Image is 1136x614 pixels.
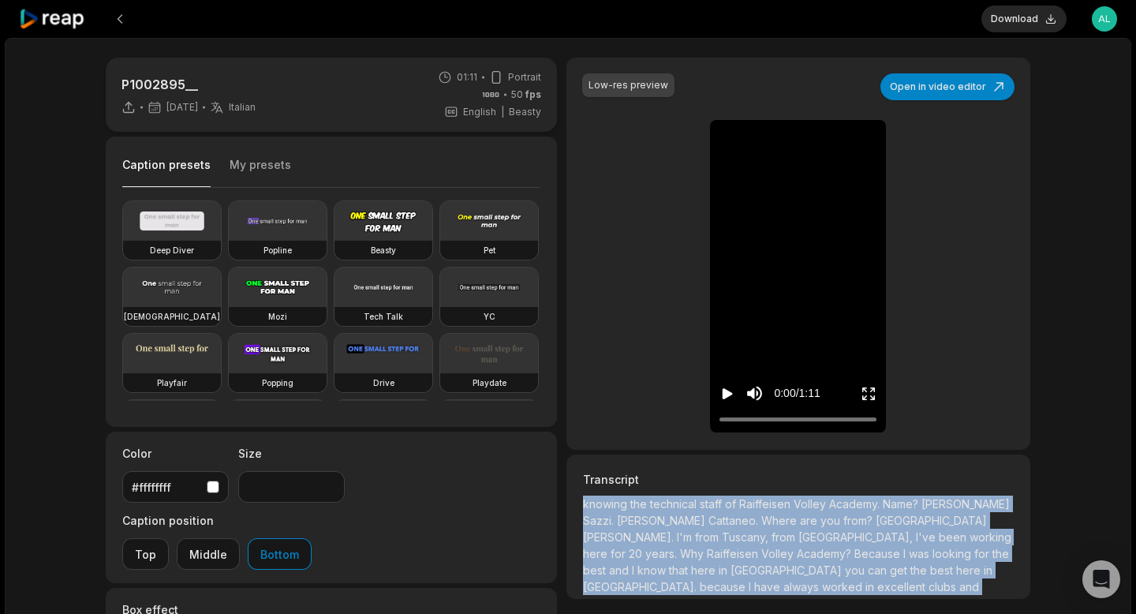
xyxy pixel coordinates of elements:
[929,580,959,593] span: clubs
[861,379,876,408] button: Enter Fullscreen
[761,547,797,560] span: Volley
[373,376,394,389] h3: Drive
[829,497,883,511] span: Academy.
[719,563,731,577] span: in
[822,580,865,593] span: worked
[630,497,650,511] span: the
[868,563,890,577] span: can
[725,497,739,511] span: of
[876,514,987,527] span: [GEOGRAPHIC_DATA]
[371,244,396,256] h3: Beasty
[939,530,970,544] span: been
[230,157,291,187] button: My presets
[229,101,256,114] span: Italian
[629,547,645,560] span: 20
[761,514,800,527] span: Where
[501,105,504,119] span: |
[754,580,783,593] span: have
[583,497,630,511] span: knowing
[992,547,1009,560] span: the
[959,580,979,593] span: and
[150,244,194,256] h3: Deep Diver
[783,580,822,593] span: always
[132,479,200,496] div: #ffffffff
[739,497,794,511] span: Raiffeisen
[865,580,877,593] span: in
[583,580,700,593] span: [GEOGRAPHIC_DATA].
[883,497,921,511] span: Name?
[508,70,541,84] span: Portrait
[970,530,1011,544] span: working
[880,73,1015,100] button: Open in video editor
[731,563,845,577] span: [GEOGRAPHIC_DATA]
[745,384,764,403] button: Mute sound
[122,471,229,503] button: #ffffffff
[794,497,829,511] span: Volley
[974,547,992,560] span: for
[511,88,541,102] span: 50
[774,385,820,402] div: 0:00 / 1:11
[122,538,169,570] button: Top
[930,563,956,577] span: best
[691,563,719,577] span: here
[637,563,669,577] span: know
[238,445,345,462] label: Size
[645,547,680,560] span: years.
[909,547,932,560] span: was
[583,514,617,527] span: Sazzi.
[797,547,854,560] span: Academy?
[583,563,609,577] span: best
[700,497,725,511] span: staff
[617,514,708,527] span: [PERSON_NAME]
[611,547,629,560] span: for
[708,514,761,527] span: Cattaneo.
[484,310,495,323] h3: YC
[695,530,722,544] span: from
[650,497,700,511] span: technical
[122,157,211,188] button: Caption presets
[680,547,707,560] span: Why
[707,547,761,560] span: Raiffeisen
[800,514,820,527] span: are
[772,530,798,544] span: from
[484,244,495,256] h3: Pet
[583,530,677,544] span: [PERSON_NAME].
[921,497,1010,511] span: [PERSON_NAME]
[509,105,541,119] span: Beasty
[877,580,929,593] span: excellent
[932,547,974,560] span: looking
[525,88,541,100] span: fps
[268,310,287,323] h3: Mozi
[364,310,403,323] h3: Tech Talk
[916,530,939,544] span: I've
[956,563,984,577] span: here
[798,530,916,544] span: [GEOGRAPHIC_DATA],
[122,445,229,462] label: Color
[903,547,909,560] span: I
[177,538,240,570] button: Middle
[1082,560,1120,598] div: Open Intercom Messenger
[843,514,876,527] span: from?
[854,547,903,560] span: Because
[984,563,992,577] span: in
[749,580,754,593] span: I
[262,376,293,389] h3: Popping
[722,530,772,544] span: Tuscany,
[124,310,220,323] h3: [DEMOGRAPHIC_DATA]
[845,563,868,577] span: you
[166,101,198,114] span: [DATE]
[473,376,506,389] h3: Playdate
[820,514,843,527] span: you
[157,376,187,389] h3: Playfair
[589,78,668,92] div: Low-res preview
[910,563,930,577] span: the
[248,538,312,570] button: Bottom
[583,471,1014,488] h3: Transcript
[700,580,749,593] span: because
[632,563,637,577] span: I
[981,6,1067,32] button: Download
[669,563,691,577] span: that
[677,530,695,544] span: I'm
[263,244,292,256] h3: Popline
[463,105,496,119] span: English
